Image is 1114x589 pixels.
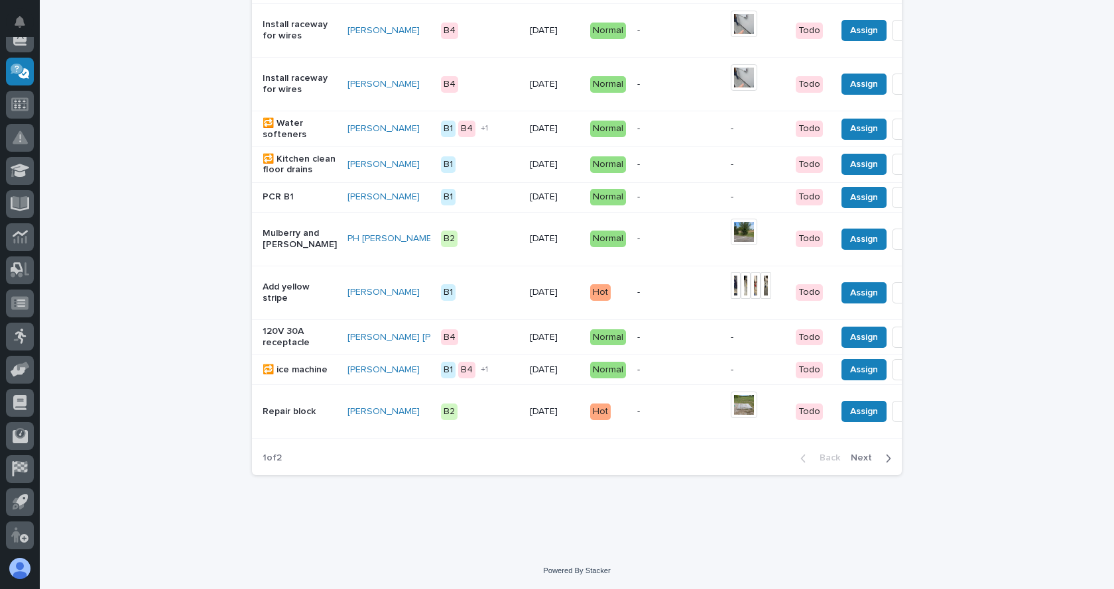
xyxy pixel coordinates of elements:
[850,329,878,345] span: Assign
[543,566,610,574] a: Powered By Stacker
[441,189,456,205] div: B1
[731,191,785,203] p: -
[252,442,292,474] p: 1 of 2
[252,111,996,147] tr: 🔁 Water softeners[PERSON_NAME] B1B4+1[DATE]Normal--TodoAssignDone
[6,8,34,36] button: Notifications
[637,159,720,170] p: -
[347,406,420,417] a: [PERSON_NAME]
[252,212,996,266] tr: Mulberry and [PERSON_NAME]PH [PERSON_NAME] B2[DATE]Normal-TodoAssignDone
[850,231,878,247] span: Assign
[637,287,720,298] p: -
[252,319,996,355] tr: 120V 30A receptacle[PERSON_NAME] [PERSON_NAME] B4[DATE]Normal--TodoAssignDone
[850,76,878,92] span: Assign
[850,403,878,419] span: Assign
[892,20,938,41] button: Done
[850,285,878,301] span: Assign
[441,362,456,378] div: B1
[441,121,456,137] div: B1
[252,355,996,385] tr: 🔁 ice machine[PERSON_NAME] B1B4+1[DATE]Normal--TodoAssignDone
[637,123,720,134] p: -
[590,156,626,173] div: Normal
[530,233,580,244] p: [DATE]
[850,189,878,205] span: Assign
[796,362,823,378] div: Todo
[637,364,720,376] p: -
[458,362,475,378] div: B4
[590,403,611,420] div: Hot
[441,329,458,346] div: B4
[481,366,488,374] span: + 1
[841,359,887,380] button: Assign
[892,282,938,303] button: Done
[252,385,996,439] tr: Repair block[PERSON_NAME] B2[DATE]Hot-TodoAssignDone
[841,327,887,348] button: Assign
[441,156,456,173] div: B1
[347,332,495,343] a: [PERSON_NAME] [PERSON_NAME]
[263,228,337,250] p: Mulberry and [PERSON_NAME]
[796,156,823,173] div: Todo
[481,125,488,133] span: + 1
[441,231,458,247] div: B2
[637,332,720,343] p: -
[441,23,458,39] div: B4
[17,16,34,37] div: Notifications
[841,74,887,95] button: Assign
[731,159,785,170] p: -
[530,332,580,343] p: [DATE]
[812,452,840,464] span: Back
[892,327,938,348] button: Done
[796,329,823,346] div: Todo
[530,159,580,170] p: [DATE]
[590,189,626,205] div: Normal
[347,287,420,298] a: [PERSON_NAME]
[892,119,938,140] button: Done
[590,121,626,137] div: Normal
[252,58,996,111] tr: Install raceway for wires[PERSON_NAME] B4[DATE]Normal-TodoAssignDone
[850,362,878,378] span: Assign
[796,76,823,93] div: Todo
[796,284,823,301] div: Todo
[850,121,878,136] span: Assign
[637,79,720,90] p: -
[530,406,580,417] p: [DATE]
[252,146,996,182] tr: 🔁 Kitchen clean floor drains[PERSON_NAME] B1[DATE]Normal--TodoAssignDone
[530,364,580,376] p: [DATE]
[347,233,434,244] a: PH [PERSON_NAME]
[850,156,878,172] span: Assign
[796,189,823,205] div: Todo
[458,121,475,137] div: B4
[252,182,996,212] tr: PCR B1[PERSON_NAME] B1[DATE]Normal--TodoAssignDone
[347,25,420,36] a: [PERSON_NAME]
[347,123,420,134] a: [PERSON_NAME]
[892,229,938,250] button: Done
[841,187,887,208] button: Assign
[841,20,887,41] button: Assign
[6,555,34,582] button: users-avatar
[263,73,337,95] p: Install raceway for wires
[590,329,626,346] div: Normal
[530,191,580,203] p: [DATE]
[790,452,845,464] button: Back
[590,231,626,247] div: Normal
[347,191,420,203] a: [PERSON_NAME]
[892,74,938,95] button: Done
[441,403,458,420] div: B2
[731,332,785,343] p: -
[796,121,823,137] div: Todo
[441,76,458,93] div: B4
[637,406,720,417] p: -
[892,359,938,380] button: Done
[892,401,938,422] button: Done
[347,79,420,90] a: [PERSON_NAME]
[263,326,337,348] p: 120V 30A receptacle
[263,19,337,42] p: Install raceway for wires
[347,159,420,170] a: [PERSON_NAME]
[850,23,878,38] span: Assign
[590,23,626,39] div: Normal
[731,364,785,376] p: -
[796,23,823,39] div: Todo
[796,403,823,420] div: Todo
[841,154,887,175] button: Assign
[530,287,580,298] p: [DATE]
[530,79,580,90] p: [DATE]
